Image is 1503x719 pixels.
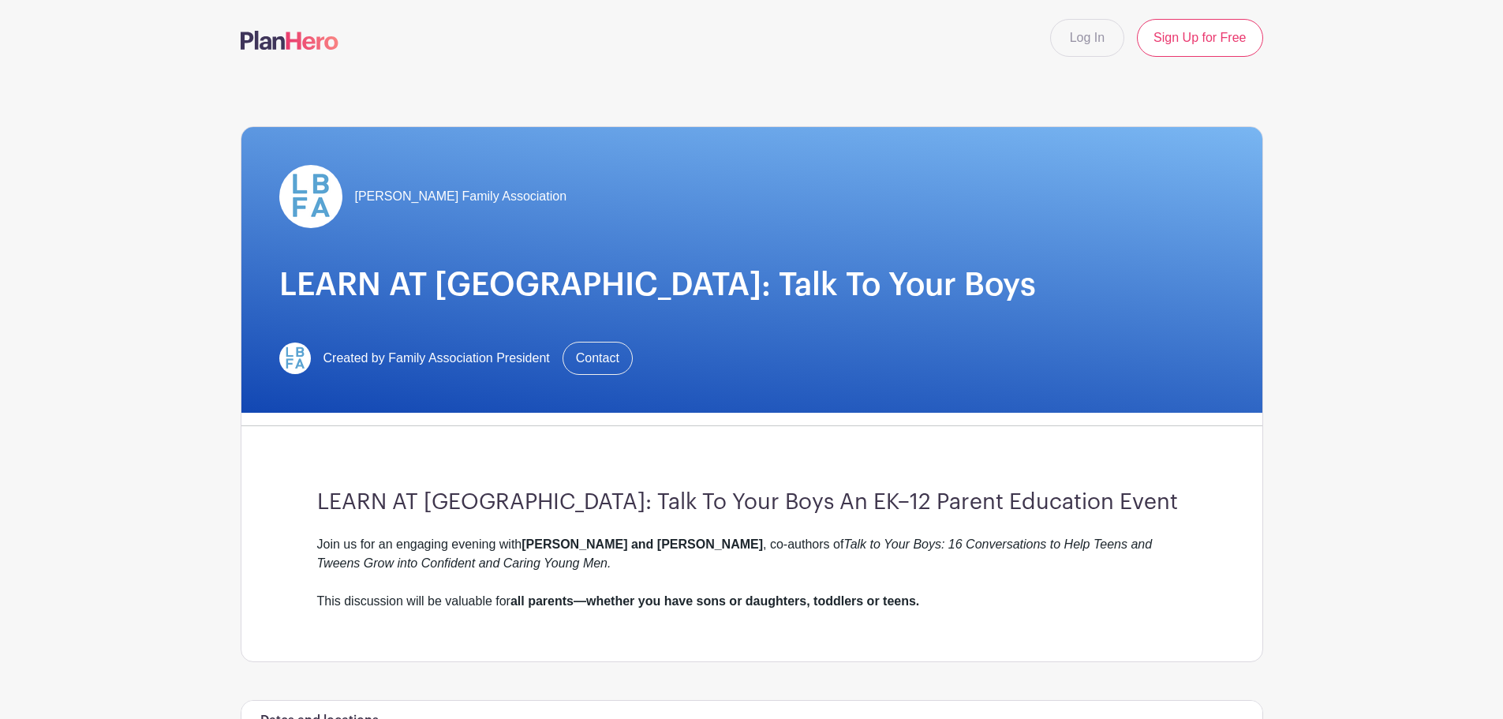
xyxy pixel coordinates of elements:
div: Join us for an engaging evening with , co-authors of [317,535,1187,592]
em: Talk to Your Boys: 16 Conversations to Help Teens and Tweens Grow into Confident and Caring Young... [317,537,1153,570]
span: Created by Family Association President [323,349,550,368]
a: Contact [563,342,633,375]
img: LBFArev.png [279,343,311,374]
a: Log In [1050,19,1124,57]
h3: LEARN AT [GEOGRAPHIC_DATA]: Talk To Your Boys An EK–12 Parent Education Event [317,489,1187,516]
a: Sign Up for Free [1137,19,1262,57]
img: logo-507f7623f17ff9eddc593b1ce0a138ce2505c220e1c5a4e2b4648c50719b7d32.svg [241,31,338,50]
div: This discussion will be valuable for [317,592,1187,611]
span: [PERSON_NAME] Family Association [355,187,567,206]
strong: [PERSON_NAME] and [PERSON_NAME] [522,537,763,551]
h1: LEARN AT [GEOGRAPHIC_DATA]: Talk To Your Boys [279,266,1224,304]
img: LBFArev.png [279,165,342,228]
strong: all parents—whether you have sons or daughters, toddlers or teens. [510,594,919,608]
